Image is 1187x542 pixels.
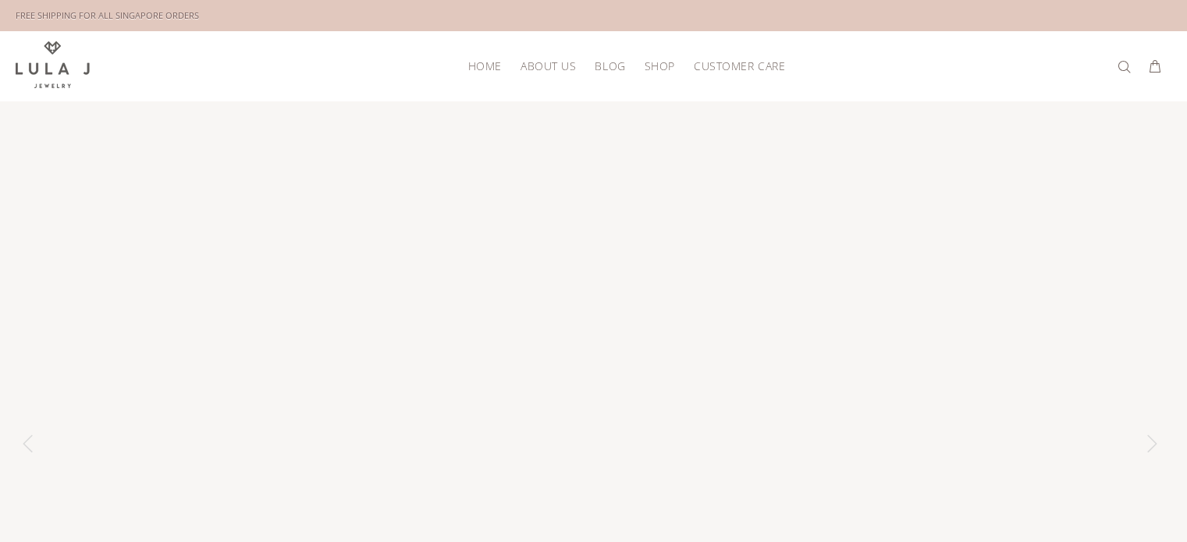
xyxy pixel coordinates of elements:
[595,60,625,72] span: BLOG
[694,60,785,72] span: CUSTOMER CARE
[645,60,675,72] span: SHOP
[684,54,785,78] a: CUSTOMER CARE
[521,60,576,72] span: ABOUT US
[585,54,634,78] a: BLOG
[16,7,199,24] div: FREE SHIPPING FOR ALL SINGAPORE ORDERS
[511,54,585,78] a: ABOUT US
[468,60,502,72] span: HOME
[459,54,511,78] a: HOME
[635,54,684,78] a: SHOP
